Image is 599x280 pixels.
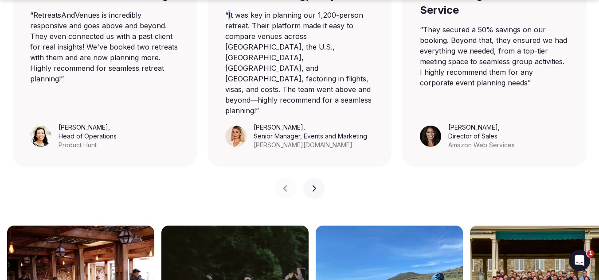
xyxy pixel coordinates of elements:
[587,250,594,257] span: 1
[254,123,367,150] figcaption: ,
[448,132,515,141] div: Director of Sales
[225,126,247,147] img: Triana Jewell-Lujan
[59,141,117,150] div: Product Hunt
[569,250,590,271] iframe: Intercom live chat
[225,10,374,116] blockquote: “ It was key in planning our 1,200-person retreat. Their platform made it easy to compare venues ...
[448,123,515,150] figcaption: ,
[59,132,117,141] div: Head of Operations
[420,24,569,88] blockquote: “ They secured a 50% savings on our booking. Beyond that, they ensured we had everything we neede...
[448,123,498,131] cite: [PERSON_NAME]
[30,10,179,84] blockquote: “ RetreatsAndVenues is incredibly responsive and goes above and beyond. They even connected us wi...
[30,126,51,147] img: Leeann Trang
[59,123,108,131] cite: [PERSON_NAME]
[59,123,117,150] figcaption: ,
[448,141,515,150] div: Amazon Web Services
[254,141,367,150] div: [PERSON_NAME][DOMAIN_NAME]
[420,126,441,147] img: Sonia Singh
[254,132,367,141] div: Senior Manager, Events and Marketing
[254,123,303,131] cite: [PERSON_NAME]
